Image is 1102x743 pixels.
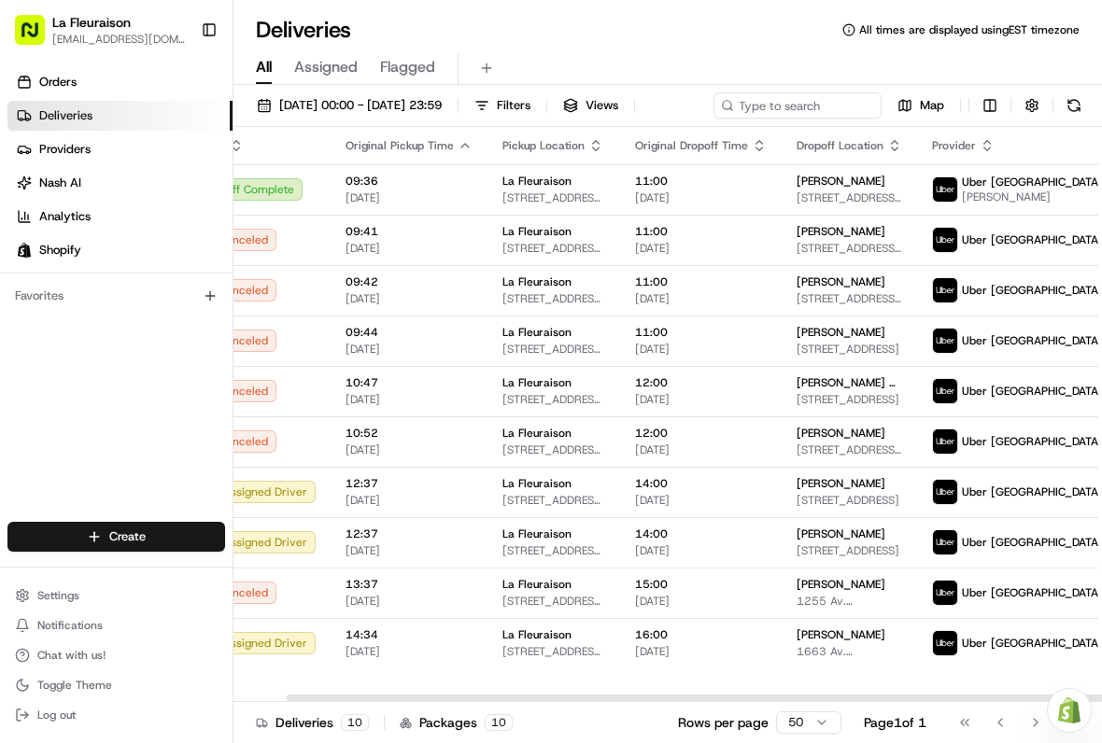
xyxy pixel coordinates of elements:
[19,19,56,56] img: Nash
[797,224,885,239] span: [PERSON_NAME]
[502,241,605,256] span: [STREET_ADDRESS][PERSON_NAME]
[797,476,885,491] span: [PERSON_NAME]
[1061,92,1087,119] button: Refresh
[502,325,572,340] span: La Fleuraison
[7,235,233,265] a: Shopify
[635,392,767,407] span: [DATE]
[7,642,225,668] button: Chat with us!
[7,101,233,131] a: Deliveries
[19,369,34,384] div: 📗
[635,291,767,306] span: [DATE]
[932,138,976,153] span: Provider
[37,588,79,603] span: Settings
[346,375,473,390] span: 10:47
[502,543,605,558] span: [STREET_ADDRESS][PERSON_NAME]
[713,92,882,119] input: Type to search
[635,274,767,289] span: 11:00
[346,526,473,541] span: 12:37
[797,375,902,390] span: [PERSON_NAME] & [PERSON_NAME]
[37,290,52,305] img: 1736555255976-a54dd68f-1ca7-489b-9aae-adbdc363a1c4
[7,281,225,311] div: Favorites
[39,208,91,225] span: Analytics
[635,241,767,256] span: [DATE]
[797,274,885,289] span: [PERSON_NAME]
[502,174,572,189] span: La Fleuraison
[859,22,1080,37] span: All times are displayed using EST timezone
[502,476,572,491] span: La Fleuraison
[502,426,572,441] span: La Fleuraison
[7,67,233,97] a: Orders
[502,594,605,609] span: [STREET_ADDRESS][PERSON_NAME]
[497,97,530,114] span: Filters
[19,178,52,212] img: 1736555255976-a54dd68f-1ca7-489b-9aae-adbdc363a1c4
[797,138,883,153] span: Dropoff Location
[132,412,226,427] a: Powered byPylon
[797,291,902,306] span: [STREET_ADDRESS][PERSON_NAME][PERSON_NAME]
[933,329,957,353] img: uber-new-logo.jpeg
[346,594,473,609] span: [DATE]
[346,224,473,239] span: 09:41
[186,413,226,427] span: Pylon
[797,577,885,592] span: [PERSON_NAME]
[346,442,473,457] span: [DATE]
[380,56,435,78] span: Flagged
[256,56,272,78] span: All
[19,272,49,301] img: Masood Aslam
[797,241,902,256] span: [STREET_ADDRESS][PERSON_NAME]
[39,107,92,124] span: Deliveries
[158,369,173,384] div: 💻
[318,184,340,206] button: Start new chat
[678,713,769,732] p: Rows per page
[502,493,605,508] span: [STREET_ADDRESS][PERSON_NAME]
[635,375,767,390] span: 12:00
[49,120,308,140] input: Clear
[346,138,454,153] span: Original Pickup Time
[797,174,885,189] span: [PERSON_NAME]
[635,174,767,189] span: 11:00
[37,708,76,722] span: Log out
[502,224,572,239] span: La Fleuraison
[193,329,276,352] div: Canceled
[502,627,572,642] span: La Fleuraison
[485,714,513,731] div: 10
[797,493,902,508] span: [STREET_ADDRESS]
[256,15,351,45] h1: Deliveries
[502,392,605,407] span: [STREET_ADDRESS][PERSON_NAME]
[346,325,473,340] span: 09:44
[635,342,767,357] span: [DATE]
[7,522,225,552] button: Create
[635,224,767,239] span: 11:00
[933,631,957,655] img: uber-new-logo.jpeg
[346,241,473,256] span: [DATE]
[150,359,307,393] a: 💻API Documentation
[346,291,473,306] span: [DATE]
[52,32,186,47] button: [EMAIL_ADDRESS][DOMAIN_NAME]
[193,279,276,301] button: Canceled
[346,274,473,289] span: 09:42
[466,92,539,119] button: Filters
[52,13,131,32] button: La Fleuraison
[346,627,473,642] span: 14:34
[109,528,146,545] span: Create
[39,242,81,259] span: Shopify
[635,644,767,659] span: [DATE]
[502,274,572,289] span: La Fleuraison
[193,229,276,251] button: Canceled
[864,713,926,732] div: Page 1 of 1
[193,582,276,604] div: Canceled
[502,138,585,153] span: Pickup Location
[635,325,767,340] span: 11:00
[346,543,473,558] span: [DATE]
[39,175,81,191] span: Nash AI
[346,426,473,441] span: 10:52
[346,392,473,407] span: [DATE]
[19,75,340,105] p: Welcome 👋
[797,543,902,558] span: [STREET_ADDRESS]
[933,379,957,403] img: uber-new-logo.jpeg
[635,476,767,491] span: 14:00
[7,134,233,164] a: Providers
[37,678,112,693] span: Toggle Theme
[502,644,605,659] span: [STREET_ADDRESS][PERSON_NAME]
